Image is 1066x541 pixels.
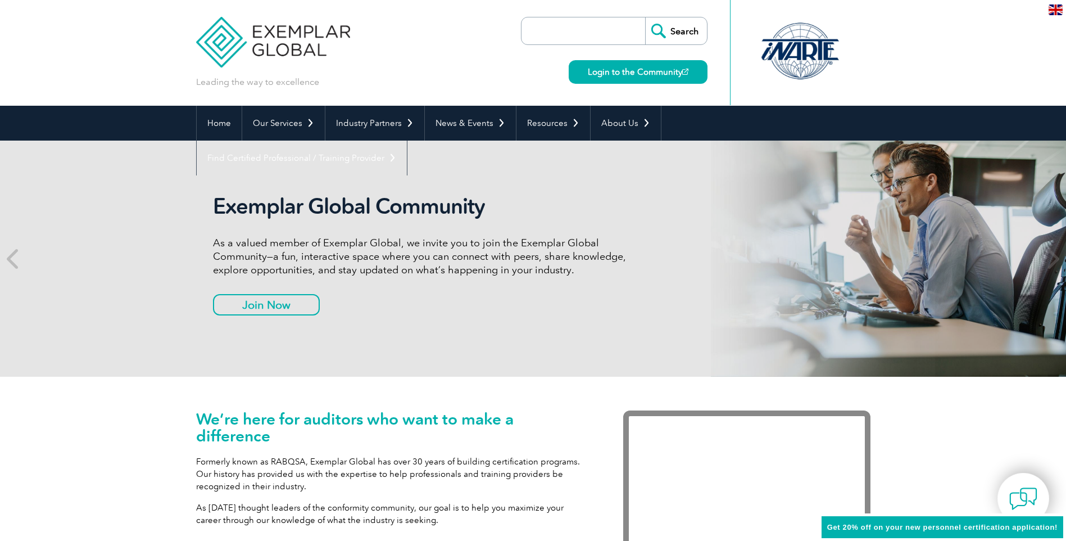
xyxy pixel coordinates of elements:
p: Formerly known as RABQSA, Exemplar Global has over 30 years of building certification programs. O... [196,456,589,493]
p: Leading the way to excellence [196,76,319,88]
img: contact-chat.png [1009,485,1037,513]
a: Industry Partners [325,106,424,141]
input: Search [645,17,707,44]
a: News & Events [425,106,516,141]
a: Find Certified Professional / Training Provider [197,141,407,175]
h2: Exemplar Global Community [213,193,634,219]
img: en [1049,4,1063,15]
a: Home [197,106,242,141]
p: As a valued member of Exemplar Global, we invite you to join the Exemplar Global Community—a fun,... [213,236,634,277]
a: Our Services [242,106,325,141]
img: open_square.png [682,69,688,75]
a: Login to the Community [569,60,707,84]
h1: We’re here for auditors who want to make a difference [196,411,589,444]
a: About Us [591,106,661,141]
p: As [DATE] thought leaders of the conformity community, our goal is to help you maximize your care... [196,502,589,526]
a: Resources [516,106,590,141]
span: Get 20% off on your new personnel certification application! [827,523,1058,531]
a: Join Now [213,294,320,315]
